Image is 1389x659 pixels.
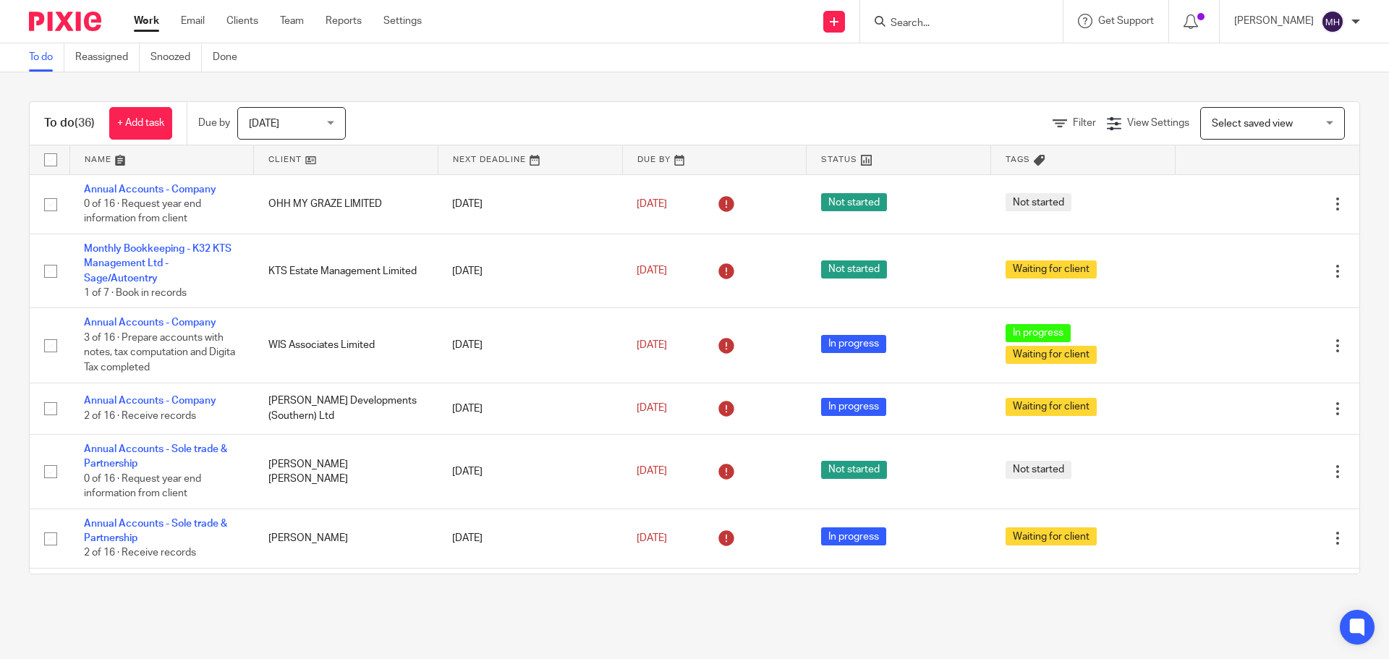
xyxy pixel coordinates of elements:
img: Pixie [29,12,101,31]
span: 3 of 16 · Prepare accounts with notes, tax computation and Digita Tax completed [84,333,235,373]
td: [DATE] [438,234,622,308]
td: [DATE] [438,174,622,234]
span: [DATE] [249,119,279,129]
a: Annual Accounts - Company [84,318,216,328]
span: 2 of 16 · Receive records [84,548,196,558]
span: In progress [821,527,886,545]
img: svg%3E [1321,10,1344,33]
td: [DATE] [438,568,622,627]
td: [DATE] [438,308,622,383]
span: View Settings [1127,118,1189,128]
span: Select saved view [1212,119,1293,129]
a: Reassigned [75,43,140,72]
a: Reports [326,14,362,28]
span: [DATE] [637,533,667,543]
td: WIS Associates Limited [254,308,438,383]
h1: To do [44,116,95,131]
span: 0 of 16 · Request year end information from client [84,474,201,499]
span: 1 of 7 · Book in records [84,288,187,298]
td: [PERSON_NAME] [254,509,438,568]
span: 0 of 16 · Request year end information from client [84,199,201,224]
span: Not started [821,260,887,279]
a: Done [213,43,248,72]
td: [DATE] [438,509,622,568]
a: Clients [226,14,258,28]
a: + Add task [109,107,172,140]
a: Annual Accounts - Company [84,396,216,406]
a: Monthly Bookkeeping - K32 KTS Management Ltd - Sage/Autoentry [84,244,231,284]
a: Email [181,14,205,28]
td: [PERSON_NAME] Developments (Southern) Ltd [254,383,438,434]
a: Team [280,14,304,28]
a: Annual Accounts - Sole trade & Partnership [84,519,227,543]
a: Settings [383,14,422,28]
td: [DATE] [438,434,622,509]
a: To do [29,43,64,72]
td: KTS Estate Management Limited [254,234,438,308]
span: In progress [821,335,886,353]
span: [DATE] [637,467,667,477]
td: [DATE] [438,383,622,434]
span: Tags [1006,156,1030,163]
span: [DATE] [637,340,667,350]
span: [DATE] [637,404,667,414]
input: Search [889,17,1019,30]
span: Not started [1006,461,1071,479]
span: Not started [821,461,887,479]
span: [DATE] [637,199,667,209]
span: Not started [1006,193,1071,211]
td: Mr [PERSON_NAME] [254,568,438,627]
span: Waiting for client [1006,346,1097,364]
td: OHH MY GRAZE LIMITED [254,174,438,234]
span: Not started [821,193,887,211]
a: Annual Accounts - Sole trade & Partnership [84,444,227,469]
span: Get Support [1098,16,1154,26]
span: In progress [1006,324,1071,342]
td: [PERSON_NAME] [PERSON_NAME] [254,434,438,509]
a: Work [134,14,159,28]
span: 2 of 16 · Receive records [84,411,196,421]
a: Snoozed [150,43,202,72]
span: In progress [821,398,886,416]
a: Annual Accounts - Company [84,184,216,195]
span: Waiting for client [1006,398,1097,416]
p: Due by [198,116,230,130]
p: [PERSON_NAME] [1234,14,1314,28]
span: Waiting for client [1006,527,1097,545]
span: Waiting for client [1006,260,1097,279]
span: [DATE] [637,266,667,276]
span: Filter [1073,118,1096,128]
span: (36) [75,117,95,129]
